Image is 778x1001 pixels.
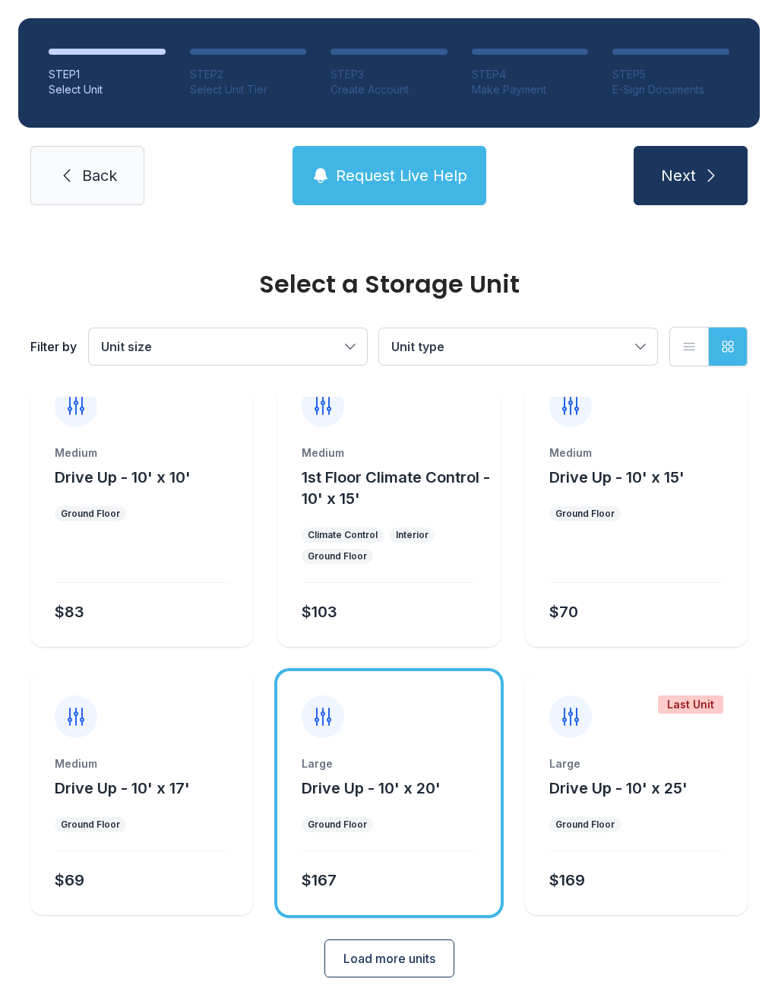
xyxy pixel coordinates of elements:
[190,82,307,97] div: Select Unit Tier
[549,601,578,622] div: $70
[30,272,748,296] div: Select a Storage Unit
[612,82,729,97] div: E-Sign Documents
[49,82,166,97] div: Select Unit
[302,779,441,797] span: Drive Up - 10' x 20'
[55,779,190,797] span: Drive Up - 10' x 17'
[49,67,166,82] div: STEP 1
[549,467,685,488] button: Drive Up - 10' x 15'
[336,165,467,186] span: Request Live Help
[330,67,448,82] div: STEP 3
[82,165,117,186] span: Back
[661,165,696,186] span: Next
[549,445,723,461] div: Medium
[391,339,444,354] span: Unit type
[343,949,435,968] span: Load more units
[302,778,441,799] button: Drive Up - 10' x 20'
[101,339,152,354] span: Unit size
[89,328,367,365] button: Unit size
[61,508,120,520] div: Ground Floor
[472,67,589,82] div: STEP 4
[55,467,191,488] button: Drive Up - 10' x 10'
[612,67,729,82] div: STEP 5
[549,778,688,799] button: Drive Up - 10' x 25'
[302,468,490,508] span: 1st Floor Climate Control - 10' x 15'
[472,82,589,97] div: Make Payment
[55,601,84,622] div: $83
[55,778,190,799] button: Drive Up - 10' x 17'
[555,508,615,520] div: Ground Floor
[549,468,685,486] span: Drive Up - 10' x 15'
[308,529,378,541] div: Climate Control
[55,445,229,461] div: Medium
[302,870,337,891] div: $167
[549,779,688,797] span: Drive Up - 10' x 25'
[555,819,615,831] div: Ground Floor
[308,550,367,562] div: Ground Floor
[302,467,494,509] button: 1st Floor Climate Control - 10' x 15'
[55,870,84,891] div: $69
[308,819,367,831] div: Ground Floor
[55,756,229,771] div: Medium
[396,529,429,541] div: Interior
[302,601,337,622] div: $103
[549,870,585,891] div: $169
[55,468,191,486] span: Drive Up - 10' x 10'
[658,695,723,714] div: Last Unit
[379,328,657,365] button: Unit type
[30,337,77,356] div: Filter by
[549,756,723,771] div: Large
[190,67,307,82] div: STEP 2
[302,756,476,771] div: Large
[330,82,448,97] div: Create Account
[61,819,120,831] div: Ground Floor
[302,445,476,461] div: Medium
